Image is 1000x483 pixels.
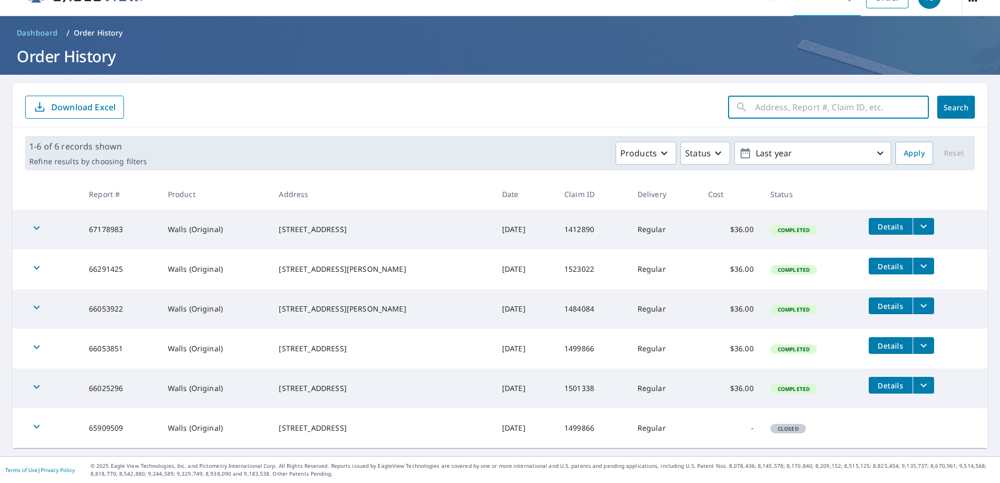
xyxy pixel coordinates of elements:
td: Walls (Original) [160,369,271,408]
button: detailsBtn-66053922 [869,297,913,314]
p: Refine results by choosing filters [29,157,147,166]
th: Delivery [629,179,700,210]
button: Status [680,142,730,165]
th: Cost [700,179,762,210]
td: Walls (Original) [160,329,271,369]
div: [STREET_ADDRESS][PERSON_NAME] [279,304,485,314]
td: 1499866 [556,329,629,369]
a: Dashboard [13,25,62,41]
td: $36.00 [700,210,762,249]
td: Walls (Original) [160,408,271,448]
button: filesDropdownBtn-67178983 [913,218,934,235]
td: 1412890 [556,210,629,249]
p: Last year [752,144,874,163]
td: 67178983 [81,210,160,249]
td: Regular [629,289,700,329]
span: Details [875,222,906,232]
p: 1-6 of 6 records shown [29,140,147,153]
td: Regular [629,408,700,448]
p: © 2025 Eagle View Technologies, Inc. and Pictometry International Corp. All Rights Reserved. Repo... [90,462,995,478]
td: $36.00 [700,369,762,408]
button: Apply [895,142,933,165]
span: Completed [771,346,816,353]
span: Search [946,102,967,112]
span: Details [875,341,906,351]
div: [STREET_ADDRESS][PERSON_NAME] [279,264,485,274]
span: Dashboard [17,28,58,38]
span: Details [875,381,906,390]
td: 1523022 [556,249,629,289]
td: [DATE] [494,369,556,408]
button: filesDropdownBtn-66025296 [913,377,934,394]
td: Regular [629,210,700,249]
button: filesDropdownBtn-66053851 [913,337,934,354]
td: 1501338 [556,369,629,408]
th: Address [270,179,493,210]
div: [STREET_ADDRESS] [279,343,485,354]
th: Claim ID [556,179,629,210]
td: [DATE] [494,329,556,369]
button: Products [616,142,676,165]
button: filesDropdownBtn-66291425 [913,258,934,274]
span: Apply [904,147,925,160]
td: [DATE] [494,249,556,289]
p: Download Excel [51,101,116,113]
td: 66053851 [81,329,160,369]
td: $36.00 [700,329,762,369]
td: Walls (Original) [160,249,271,289]
td: - [700,408,762,448]
button: Search [937,96,975,119]
input: Address, Report #, Claim ID, etc. [755,93,929,122]
th: Status [762,179,860,210]
button: detailsBtn-67178983 [869,218,913,235]
button: detailsBtn-66025296 [869,377,913,394]
td: 1499866 [556,408,629,448]
td: Walls (Original) [160,210,271,249]
td: [DATE] [494,408,556,448]
button: Last year [734,142,891,165]
span: Details [875,261,906,271]
td: Walls (Original) [160,289,271,329]
td: Regular [629,329,700,369]
div: [STREET_ADDRESS] [279,224,485,235]
p: | [5,467,75,473]
th: Product [160,179,271,210]
td: Regular [629,249,700,289]
td: 66025296 [81,369,160,408]
p: Status [685,147,711,159]
p: Products [620,147,657,159]
a: Terms of Use [5,466,38,474]
td: 1484084 [556,289,629,329]
span: Completed [771,226,816,234]
div: [STREET_ADDRESS] [279,423,485,433]
span: Details [875,301,906,311]
span: Closed [771,425,805,432]
button: detailsBtn-66291425 [869,258,913,274]
div: [STREET_ADDRESS] [279,383,485,394]
td: 66291425 [81,249,160,289]
td: 65909509 [81,408,160,448]
span: Completed [771,306,816,313]
td: [DATE] [494,289,556,329]
span: Completed [771,266,816,273]
a: Privacy Policy [41,466,75,474]
button: Download Excel [25,96,124,119]
h1: Order History [13,45,987,67]
p: Order History [74,28,123,38]
td: Regular [629,369,700,408]
td: [DATE] [494,210,556,249]
td: 66053922 [81,289,160,329]
button: filesDropdownBtn-66053922 [913,297,934,314]
th: Date [494,179,556,210]
th: Report # [81,179,160,210]
td: $36.00 [700,289,762,329]
li: / [66,27,70,39]
nav: breadcrumb [13,25,987,41]
span: Completed [771,385,816,393]
td: $36.00 [700,249,762,289]
button: detailsBtn-66053851 [869,337,913,354]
